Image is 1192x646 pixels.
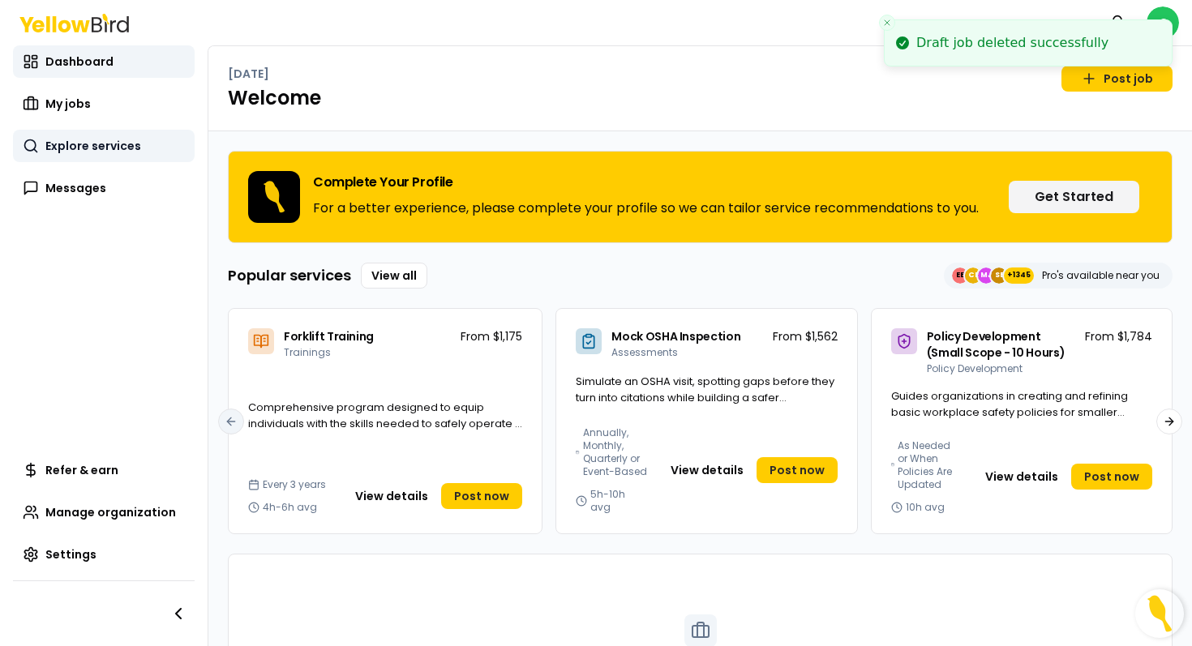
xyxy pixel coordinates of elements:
[583,426,648,478] span: Annually, Monthly, Quarterly or Event-Based
[1135,589,1184,638] button: Open Resource Center
[1147,6,1179,39] span: C
[906,501,945,514] span: 10h avg
[13,88,195,120] a: My jobs
[45,180,106,196] span: Messages
[45,546,96,563] span: Settings
[770,462,825,478] span: Post now
[1061,66,1173,92] a: Post job
[263,501,317,514] span: 4h-6h avg
[13,45,195,78] a: Dashboard
[284,345,331,359] span: Trainings
[45,53,114,70] span: Dashboard
[952,267,968,284] span: EE
[461,328,522,344] p: From $1,175
[13,130,195,162] a: Explore services
[927,328,1066,361] span: Policy Development (Small Scope - 10 Hours)
[313,176,979,189] h3: Complete Your Profile
[1009,181,1139,213] button: Get Started
[1085,328,1152,344] p: From $1,784
[965,267,981,284] span: CE
[45,504,176,520] span: Manage organization
[978,267,994,284] span: MJ
[454,488,509,504] span: Post now
[590,488,647,514] span: 5h-10h avg
[13,172,195,204] a: Messages
[441,483,522,509] a: Post now
[13,538,195,571] a: Settings
[773,328,838,344] p: From $1,562
[991,267,1007,284] span: SE
[1042,269,1160,282] p: Pro's available near you
[45,462,118,478] span: Refer & earn
[611,345,678,359] span: Assessments
[228,151,1173,243] div: Complete Your ProfileFor a better experience, please complete your profile so we can tailor servi...
[45,138,141,154] span: Explore services
[228,85,1173,111] h1: Welcome
[927,362,1023,375] span: Policy Development
[345,483,438,509] button: View details
[611,328,740,344] span: Mock OSHA Inspection
[228,66,269,82] p: [DATE]
[248,400,522,447] span: Comprehensive program designed to equip individuals with the skills needed to safely operate a fo...
[361,263,427,289] a: View all
[898,439,963,491] span: As Needed or When Policies Are Updated
[45,96,91,112] span: My jobs
[313,199,979,218] p: For a better experience, please complete your profile so we can tailor service recommendations to...
[228,264,351,287] h3: Popular services
[879,15,895,31] button: Close toast
[284,328,374,344] span: Forklift Training
[13,496,195,528] a: Manage organization
[1084,468,1139,485] span: Post now
[1071,464,1152,490] a: Post now
[661,457,753,483] button: View details
[576,374,834,421] span: Simulate an OSHA visit, spotting gaps before they turn into citations while building a safer work...
[1007,267,1031,284] span: +1345
[975,464,1068,490] button: View details
[757,457,838,483] a: Post now
[263,478,326,491] span: Every 3 years
[13,454,195,486] a: Refer & earn
[891,388,1128,435] span: Guides organizations in creating and refining basic workplace safety policies for smaller operati...
[916,33,1108,53] div: Draft job deleted successfully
